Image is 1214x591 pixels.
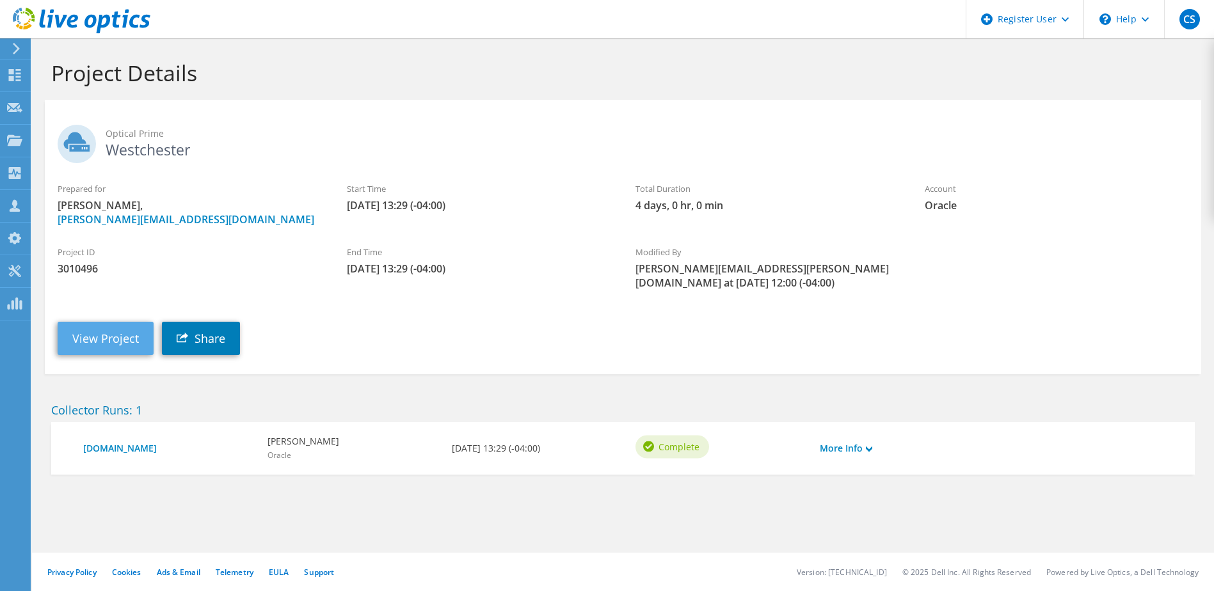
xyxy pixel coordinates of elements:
li: Version: [TECHNICAL_ID] [797,567,887,578]
span: CS [1179,9,1200,29]
a: More Info [820,441,872,455]
span: Complete [659,439,699,453]
li: Powered by Live Optics, a Dell Technology [1046,567,1199,578]
h2: Collector Runs: 1 [51,403,1195,417]
a: Share [162,322,240,355]
span: [DATE] 13:29 (-04:00) [347,198,611,212]
span: 4 days, 0 hr, 0 min [635,198,899,212]
label: Prepared for [58,182,321,195]
a: EULA [269,567,289,578]
span: [PERSON_NAME], [58,198,321,226]
label: Modified By [635,246,899,258]
h1: Project Details [51,59,1188,86]
a: [PERSON_NAME][EMAIL_ADDRESS][DOMAIN_NAME] [58,212,314,226]
h2: Westchester [58,125,1188,157]
a: Telemetry [216,567,253,578]
a: Ads & Email [157,567,200,578]
b: [PERSON_NAME] [268,434,339,448]
li: © 2025 Dell Inc. All Rights Reserved [902,567,1031,578]
span: Optical Prime [106,127,1188,141]
label: End Time [347,246,611,258]
svg: \n [1099,13,1111,25]
span: Oracle [268,450,291,461]
label: Total Duration [635,182,899,195]
span: 3010496 [58,262,321,276]
span: [DATE] 13:29 (-04:00) [347,262,611,276]
b: [DATE] 13:29 (-04:00) [452,441,540,455]
a: [DOMAIN_NAME] [83,441,255,455]
a: Cookies [112,567,141,578]
label: Account [925,182,1188,195]
span: [PERSON_NAME][EMAIL_ADDRESS][PERSON_NAME][DOMAIN_NAME] at [DATE] 12:00 (-04:00) [635,262,899,290]
a: View Project [58,322,154,355]
a: Privacy Policy [47,567,97,578]
a: Support [304,567,334,578]
label: Start Time [347,182,611,195]
label: Project ID [58,246,321,258]
span: Oracle [925,198,1188,212]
